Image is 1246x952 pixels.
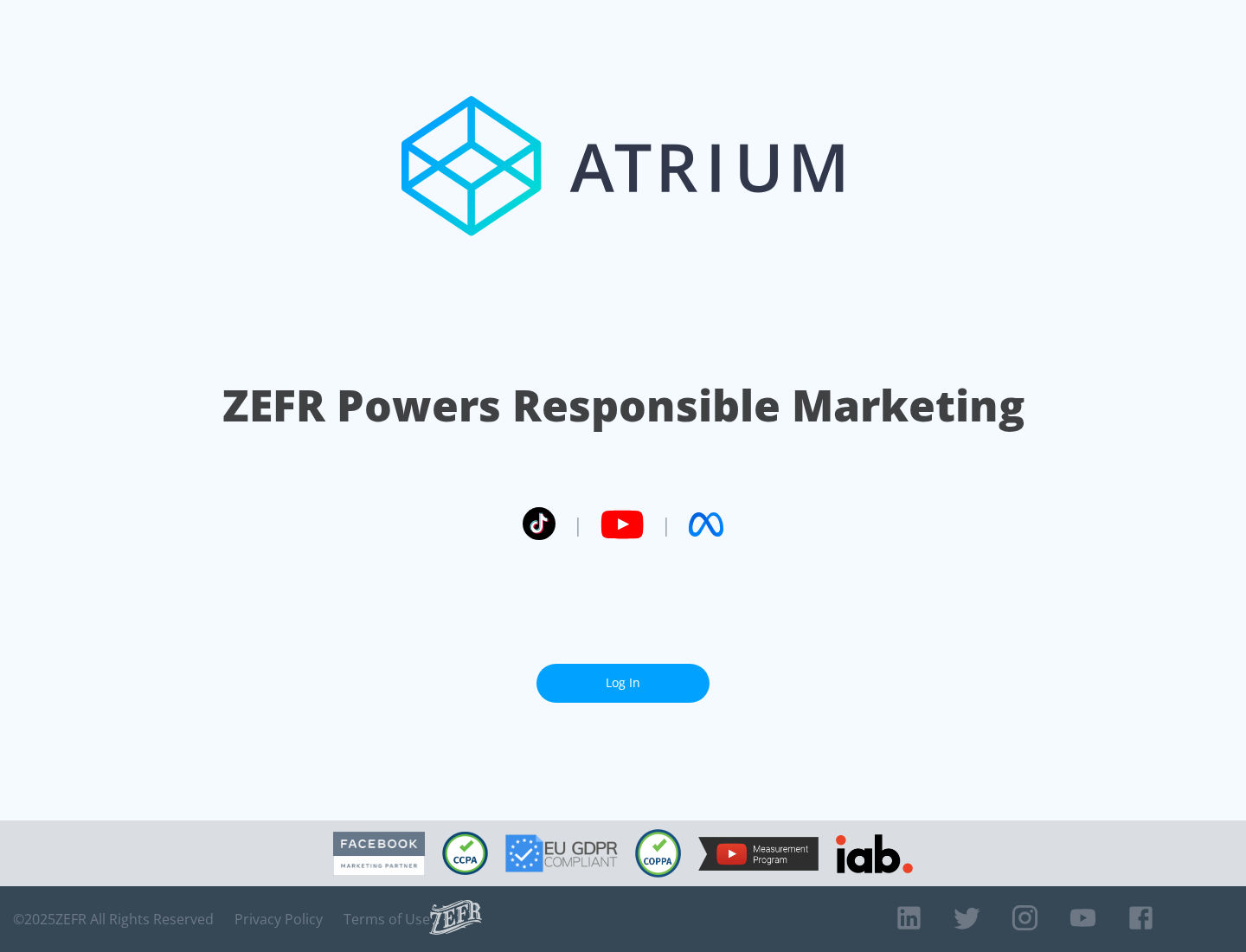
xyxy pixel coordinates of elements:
span: | [661,511,671,537]
a: Log In [536,664,710,703]
img: YouTube Measurement Program [698,837,819,871]
img: Facebook Marketing Partner [333,832,425,876]
a: Terms of Use [344,910,430,928]
img: IAB [836,834,913,873]
h1: ZEFR Powers Responsible Marketing [222,376,1024,435]
img: GDPR Compliant [505,834,618,872]
a: Privacy Policy [234,910,323,928]
span: © 2025 ZEFR All Rights Reserved [13,910,214,928]
img: COPPA Compliant [635,829,681,878]
span: | [573,511,583,537]
img: CCPA Compliant [442,832,488,875]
